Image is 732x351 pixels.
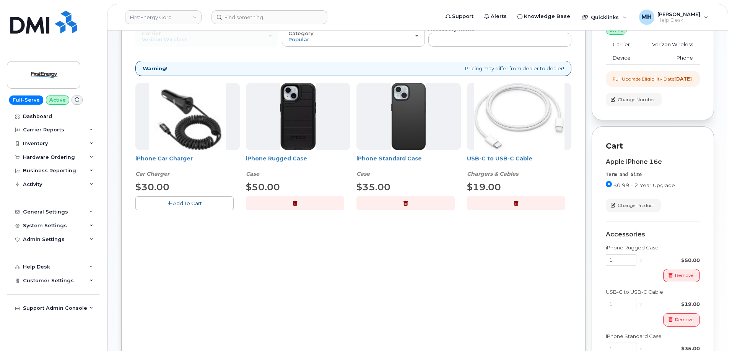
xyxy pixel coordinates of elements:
img: Defender.jpg [280,83,316,150]
div: x [636,257,645,264]
span: Popular [288,36,309,42]
div: iPhone Car Charger [135,155,240,178]
strong: [DATE] [674,76,692,82]
div: Melissa Hoye [634,10,714,25]
div: iPhone Rugged Case [246,155,350,178]
div: $19.00 [645,301,700,308]
div: Full Upgrade Eligibility Date [613,76,692,82]
button: Change Product [606,199,661,212]
button: Remove [663,313,700,327]
span: Change Number [618,96,655,103]
span: Knowledge Base [524,13,570,20]
span: Remove [675,316,693,323]
span: $50.00 [246,181,280,192]
button: Add To Cart [135,196,234,210]
img: Symmetry.jpg [391,83,426,150]
div: iPhone Standard Case [606,333,700,340]
em: Chargers & Cables [467,170,518,177]
iframe: Messenger Launcher [699,318,726,345]
div: iPhone Standard Case [356,155,461,178]
div: USB-C to USB-C Cable [467,155,571,178]
p: Cart [606,141,700,152]
a: iPhone Rugged Case [246,155,307,162]
td: Carrier [606,38,640,52]
div: Quicklinks [576,10,632,25]
span: Remove [675,272,693,279]
img: iphonesecg.jpg [149,83,226,150]
strong: Warning! [143,65,168,72]
div: iPhone Rugged Case [606,244,700,251]
td: Verizon Wireless [640,38,700,52]
span: Quicklinks [591,14,619,20]
span: $19.00 [467,181,501,192]
span: Help Desk [657,17,700,23]
span: $35.00 [356,181,390,192]
span: Support [452,13,473,20]
a: Knowledge Base [512,9,576,24]
em: Case [246,170,259,177]
div: $50.00 [645,257,700,264]
td: iPhone [640,51,700,65]
input: $0.99 - 2 Year Upgrade [606,181,612,187]
span: Change Product [618,202,654,209]
span: $0.99 - 2 Year Upgrade [613,182,675,188]
span: [PERSON_NAME] [657,11,700,17]
em: Car Charger [135,170,169,177]
a: iPhone Standard Case [356,155,422,162]
a: FirstEnergy Corp [125,10,202,24]
td: Device [606,51,640,65]
div: x [636,301,645,308]
span: $30.00 [135,181,169,192]
a: Alerts [479,9,512,24]
button: Remove [663,269,700,282]
input: Find something... [211,10,327,24]
a: USB-C to USB-C Cable [467,155,532,162]
div: Term and Size [606,171,700,178]
div: Pricing may differ from dealer to dealer! [135,61,571,76]
div: Accessories [606,231,700,238]
a: iPhone Car Charger [135,155,193,162]
em: Case [356,170,370,177]
span: Add To Cart [173,200,202,206]
span: MH [641,13,652,22]
div: Apple iPhone 16e [606,159,700,165]
div: USB-C to USB-C Cable [606,288,700,296]
a: Support [440,9,479,24]
button: Category Popular [282,26,425,46]
button: Change Number [606,93,662,106]
span: Alerts [491,13,507,20]
img: USB-C.jpg [474,83,564,150]
span: Category [288,30,314,36]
